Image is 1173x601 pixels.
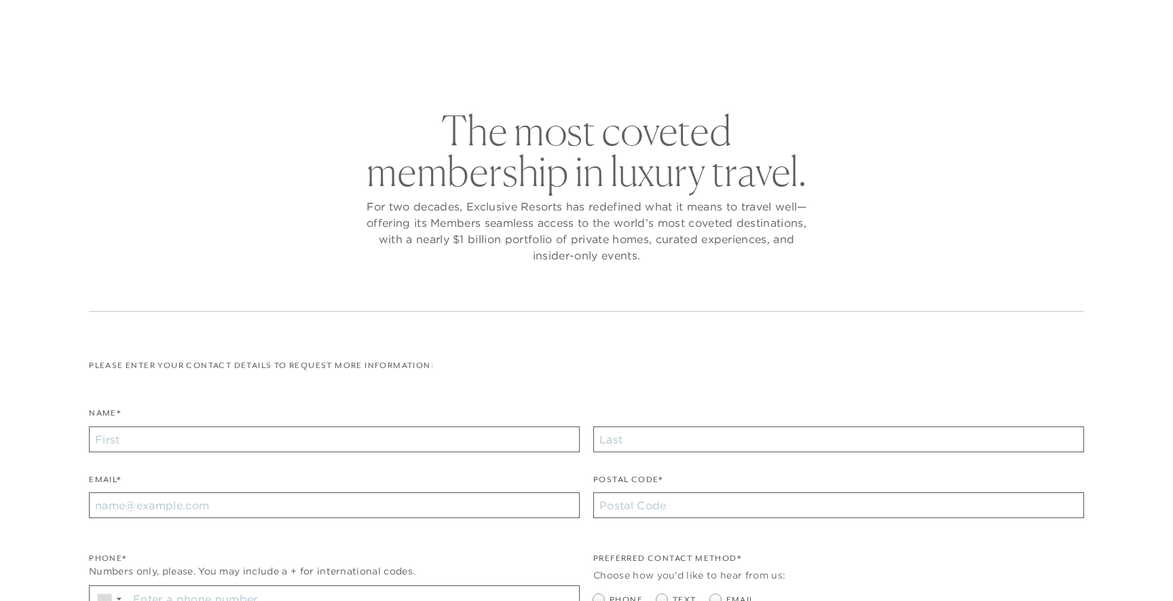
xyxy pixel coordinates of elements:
[89,564,580,579] div: Numbers only, please. You may include a + for international codes.
[89,552,580,565] div: Phone*
[89,473,121,493] label: Email*
[593,552,741,572] legend: Preferred Contact Method*
[362,198,811,263] p: For two decades, Exclusive Resorts has redefined what it means to travel well—offering its Member...
[89,407,121,426] label: Name*
[89,426,580,452] input: First
[593,473,663,493] label: Postal Code*
[593,426,1084,452] input: Last
[430,43,534,83] a: The Collection
[362,110,811,192] h2: The most coveted membership in luxury travel.
[555,43,639,83] a: Membership
[659,43,742,83] a: Community
[593,492,1084,518] input: Postal Code
[50,15,109,27] a: Get Started
[593,568,1084,583] div: Choose how you'd like to hear from us:
[1021,15,1088,27] a: Member Login
[89,492,580,518] input: name@example.com
[89,359,1084,372] p: Please enter your contact details to request more information:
